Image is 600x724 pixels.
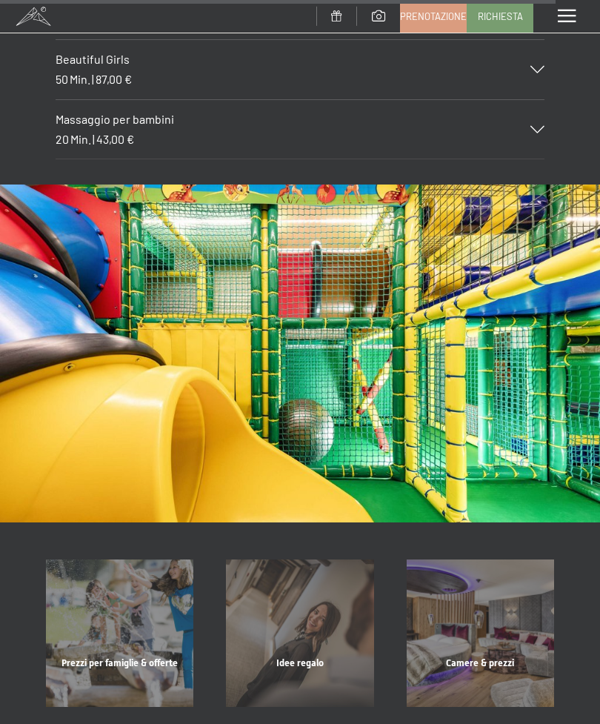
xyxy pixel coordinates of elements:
span: Min. [70,72,90,86]
span: | [93,132,95,146]
span: Massaggio per bambini [56,112,174,126]
span: Min. [70,132,91,146]
a: Family hotel Alto Adige – scivolo da 60 m, Active Arena & Kids Club | Schwarzenstein Prezzi per f... [30,559,210,707]
span: 87,00 € [96,72,132,86]
span: Prenotazione [400,10,467,23]
a: Family hotel Alto Adige – scivolo da 60 m, Active Arena & Kids Club | Schwarzenstein Camere & prezzi [390,559,570,707]
span: Richiesta [478,10,523,23]
span: | [92,72,94,86]
span: 50 [56,72,68,86]
span: Beautiful Girls [56,52,130,66]
span: Prezzi per famiglie & offerte [61,657,178,668]
a: Prenotazione [401,1,466,32]
a: Richiesta [467,1,533,32]
span: 20 [56,132,69,146]
span: 43,00 € [96,132,134,146]
span: Camere & prezzi [446,657,514,668]
span: Idee regalo [276,657,324,668]
a: Family hotel Alto Adige – scivolo da 60 m, Active Arena & Kids Club | Schwarzenstein Idee regalo [210,559,390,707]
